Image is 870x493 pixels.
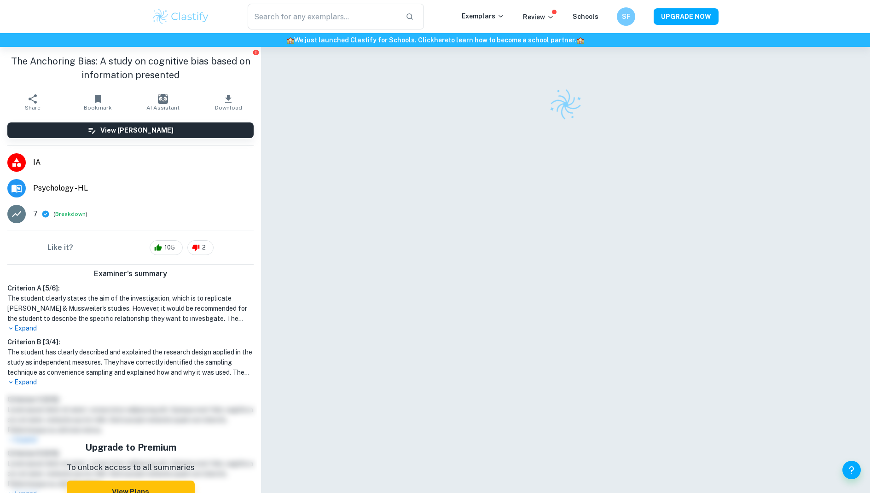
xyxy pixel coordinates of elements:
[25,104,41,111] span: Share
[7,122,254,138] button: View [PERSON_NAME]
[842,461,861,479] button: Help and Feedback
[654,8,719,25] button: UPGRADE NOW
[55,210,86,218] button: Breakdown
[197,243,211,252] span: 2
[434,36,448,44] a: here
[7,293,254,324] h1: The student clearly states the aim of the investigation, which is to replicate [PERSON_NAME] & Mu...
[248,4,398,29] input: Search for any exemplars...
[4,268,257,279] h6: Examiner's summary
[53,210,87,219] span: ( )
[146,104,180,111] span: AI Assistant
[523,12,554,22] p: Review
[100,125,174,135] h6: View [PERSON_NAME]
[159,243,180,252] span: 105
[573,13,598,20] a: Schools
[617,7,635,26] button: SF
[7,54,254,82] h1: The Anchoring Bias: A study on cognitive bias based on information presented
[33,183,254,194] span: Psychology - HL
[7,337,254,347] h6: Criterion B [ 3 / 4 ]:
[47,242,73,253] h6: Like it?
[252,49,259,56] button: Report issue
[576,36,584,44] span: 🏫
[84,104,112,111] span: Bookmark
[7,377,254,387] p: Expand
[545,84,586,125] img: Clastify logo
[215,104,242,111] span: Download
[7,283,254,293] h6: Criterion A [ 5 / 6 ]:
[7,324,254,333] p: Expand
[33,209,38,220] p: 7
[33,157,254,168] span: IA
[462,11,505,21] p: Exemplars
[7,347,254,377] h1: The student has clearly described and explained the research design applied in the study as indep...
[187,240,214,255] div: 2
[196,89,261,115] button: Download
[2,35,868,45] h6: We just launched Clastify for Schools. Click to learn how to become a school partner.
[67,441,195,454] h5: Upgrade to Premium
[621,12,632,22] h6: SF
[131,89,196,115] button: AI Assistant
[150,240,183,255] div: 105
[286,36,294,44] span: 🏫
[65,89,131,115] button: Bookmark
[151,7,210,26] img: Clastify logo
[67,462,195,474] p: To unlock access to all summaries
[158,94,168,104] img: AI Assistant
